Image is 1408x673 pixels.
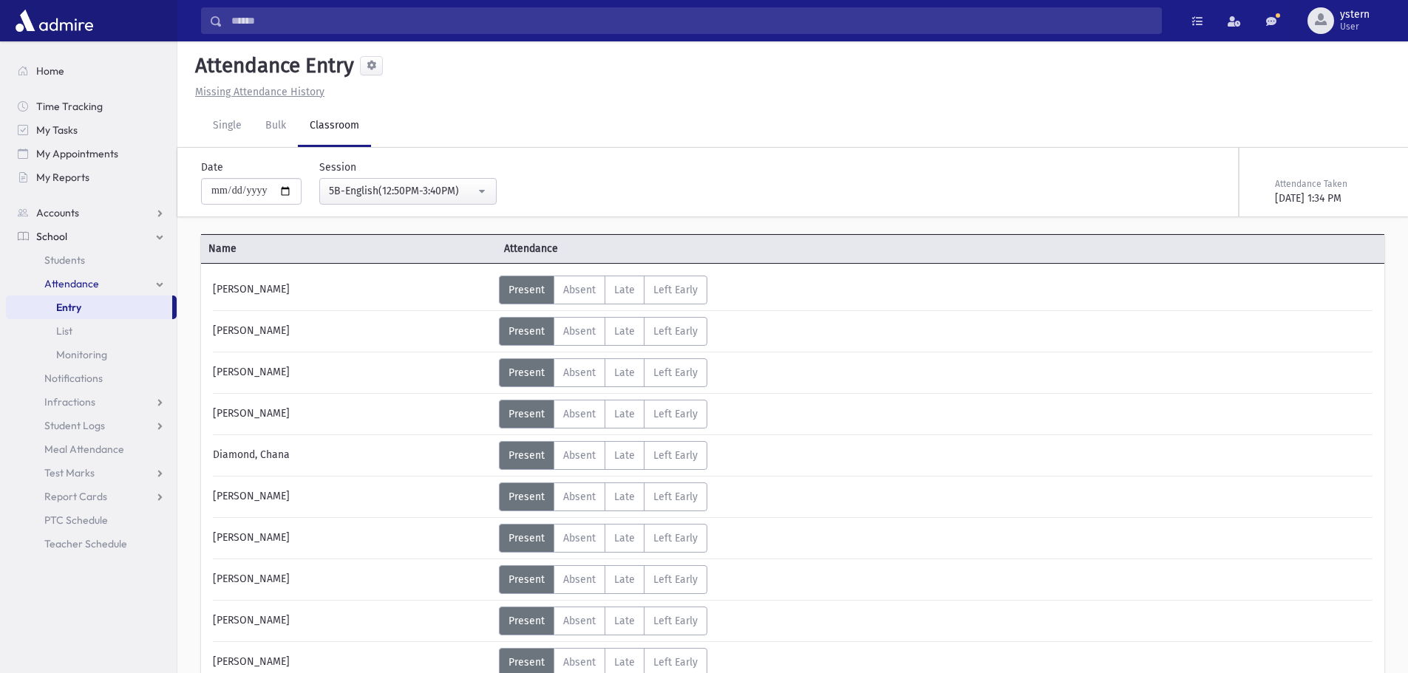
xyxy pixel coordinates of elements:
[499,358,707,387] div: AttTypes
[1275,191,1381,206] div: [DATE] 1:34 PM
[653,615,698,627] span: Left Early
[614,325,635,338] span: Late
[189,86,324,98] a: Missing Attendance History
[653,656,698,669] span: Left Early
[563,656,596,669] span: Absent
[44,513,108,527] span: PTC Schedule
[44,253,85,267] span: Students
[36,147,118,160] span: My Appointments
[6,414,177,437] a: Student Logs
[653,366,698,379] span: Left Early
[6,390,177,414] a: Infractions
[563,366,596,379] span: Absent
[205,565,499,594] div: [PERSON_NAME]
[509,284,545,296] span: Present
[614,656,635,669] span: Late
[563,284,596,296] span: Absent
[6,295,172,319] a: Entry
[1340,21,1370,33] span: User
[44,419,105,432] span: Student Logs
[509,615,545,627] span: Present
[509,573,545,586] span: Present
[614,532,635,544] span: Late
[254,106,298,147] a: Bulk
[6,532,177,556] a: Teacher Schedule
[36,171,89,184] span: My Reports
[201,241,497,256] span: Name
[44,490,107,503] span: Report Cards
[6,59,177,83] a: Home
[614,366,635,379] span: Late
[563,532,596,544] span: Absent
[499,317,707,346] div: AttTypes
[563,573,596,586] span: Absent
[6,366,177,390] a: Notifications
[201,106,254,147] a: Single
[6,272,177,295] a: Attendance
[205,358,499,387] div: [PERSON_NAME]
[563,325,596,338] span: Absent
[499,565,707,594] div: AttTypes
[6,508,177,532] a: PTC Schedule
[509,449,545,462] span: Present
[614,408,635,420] span: Late
[653,408,698,420] span: Left Early
[44,537,127,550] span: Teacher Schedule
[44,277,99,290] span: Attendance
[6,461,177,485] a: Test Marks
[36,206,79,219] span: Accounts
[1275,177,1381,191] div: Attendance Taken
[6,437,177,461] a: Meal Attendance
[319,178,497,205] button: 5B-English(12:50PM-3:40PM)
[6,201,177,225] a: Accounts
[614,449,635,462] span: Late
[563,408,596,420] span: Absent
[56,324,72,338] span: List
[12,6,97,35] img: AdmirePro
[1340,9,1370,21] span: ystern
[44,372,103,385] span: Notifications
[205,607,499,635] div: [PERSON_NAME]
[329,183,475,199] div: 5B-English(12:50PM-3:40PM)
[499,400,707,428] div: AttTypes
[205,276,499,304] div: [PERSON_NAME]
[614,491,635,503] span: Late
[499,524,707,553] div: AttTypes
[499,441,707,470] div: AttTypes
[6,343,177,366] a: Monitoring
[614,284,635,296] span: Late
[36,64,64,78] span: Home
[6,165,177,189] a: My Reports
[509,325,545,338] span: Present
[653,325,698,338] span: Left Early
[653,573,698,586] span: Left Early
[205,400,499,428] div: [PERSON_NAME]
[6,485,177,508] a: Report Cards
[44,466,95,479] span: Test Marks
[56,301,81,314] span: Entry
[6,95,177,118] a: Time Tracking
[205,482,499,511] div: [PERSON_NAME]
[205,441,499,470] div: Diamond, Chana
[189,53,354,78] h5: Attendance Entry
[44,443,124,456] span: Meal Attendance
[6,319,177,343] a: List
[6,225,177,248] a: School
[563,615,596,627] span: Absent
[36,230,67,243] span: School
[195,86,324,98] u: Missing Attendance History
[6,248,177,272] a: Students
[6,118,177,142] a: My Tasks
[497,241,792,256] span: Attendance
[56,348,107,361] span: Monitoring
[44,395,95,409] span: Infractions
[205,524,499,553] div: [PERSON_NAME]
[499,482,707,511] div: AttTypes
[614,573,635,586] span: Late
[563,491,596,503] span: Absent
[6,142,177,165] a: My Appointments
[36,100,103,113] span: Time Tracking
[653,284,698,296] span: Left Early
[205,317,499,346] div: [PERSON_NAME]
[653,449,698,462] span: Left Early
